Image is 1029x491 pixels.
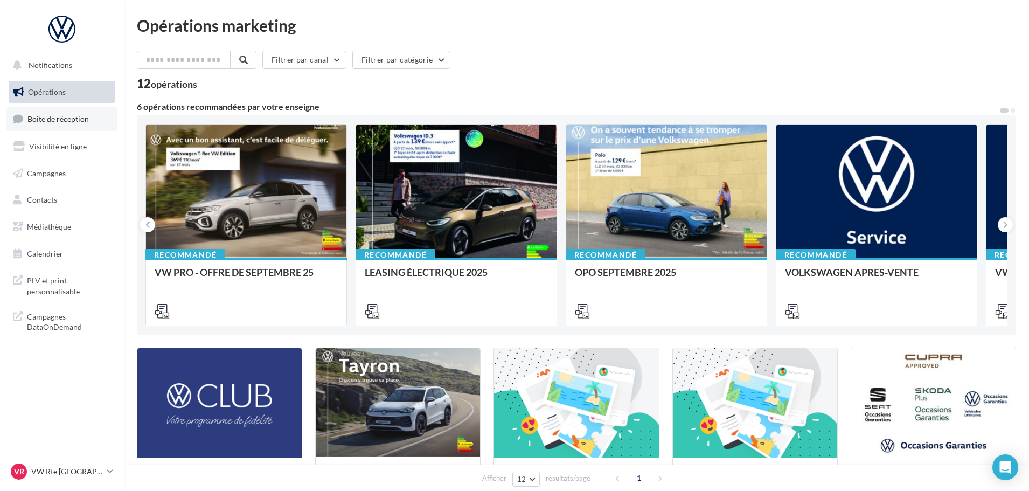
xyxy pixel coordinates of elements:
a: Opérations [6,81,117,103]
div: opérations [151,79,197,89]
a: Boîte de réception [6,107,117,130]
span: Afficher [482,473,506,483]
a: Visibilité en ligne [6,135,117,158]
a: Contacts [6,189,117,211]
div: LEASING ÉLECTRIQUE 2025 [365,267,548,288]
div: OPO SEPTEMBRE 2025 [575,267,758,288]
div: VW PRO - OFFRE DE SEPTEMBRE 25 [155,267,338,288]
div: Opérations marketing [137,17,1016,33]
button: Notifications [6,54,113,77]
span: Notifications [29,60,72,70]
span: Médiathèque [27,222,71,231]
span: résultats/page [546,473,590,483]
span: Campagnes DataOnDemand [27,309,111,333]
div: VOLKSWAGEN APRES-VENTE [785,267,968,288]
span: Opérations [28,87,66,96]
div: Recommandé [776,249,856,261]
span: VR [14,466,24,477]
span: Visibilité en ligne [29,142,87,151]
span: Contacts [27,195,57,204]
span: Calendrier [27,249,63,258]
a: Campagnes DataOnDemand [6,305,117,337]
span: PLV et print personnalisable [27,273,111,296]
div: 12 [137,78,197,89]
div: Recommandé [356,249,435,261]
a: Campagnes [6,162,117,185]
span: 1 [630,469,648,487]
div: Recommandé [566,249,645,261]
button: Filtrer par catégorie [352,51,450,69]
span: Campagnes [27,168,66,177]
button: Filtrer par canal [262,51,346,69]
div: Open Intercom Messenger [992,454,1018,480]
a: VR VW Rte [GEOGRAPHIC_DATA] [9,461,115,482]
p: VW Rte [GEOGRAPHIC_DATA] [31,466,103,477]
button: 12 [512,472,540,487]
div: Recommandé [145,249,225,261]
span: 12 [517,475,526,483]
a: Calendrier [6,243,117,265]
a: PLV et print personnalisable [6,269,117,301]
span: Boîte de réception [27,114,89,123]
div: 6 opérations recommandées par votre enseigne [137,102,999,111]
a: Médiathèque [6,216,117,238]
